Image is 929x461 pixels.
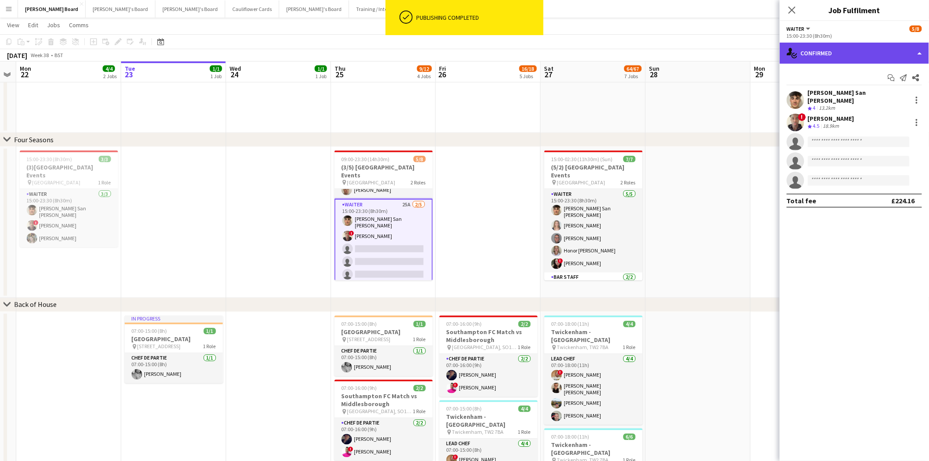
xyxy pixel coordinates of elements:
[25,19,42,31] a: Edit
[348,447,353,452] span: !
[544,441,643,457] h3: Twickenham - [GEOGRAPHIC_DATA]
[335,328,433,336] h3: [GEOGRAPHIC_DATA]
[413,408,426,415] span: 1 Role
[544,151,643,281] app-job-card: 15:00-02:30 (11h30m) (Sun)7/7(5/2) [GEOGRAPHIC_DATA] Events [GEOGRAPHIC_DATA]2 RolesWaiter5/515:0...
[230,65,241,72] span: Wed
[347,336,391,343] span: [STREET_ADDRESS]
[54,52,63,58] div: BST
[910,25,922,32] span: 5/8
[342,321,377,328] span: 07:00-15:00 (8h)
[335,418,433,461] app-card-role: Chef de Partie2/207:00-16:00 (9h)[PERSON_NAME]![PERSON_NAME]
[544,189,643,273] app-card-role: Waiter5/515:00-23:30 (8h30m)[PERSON_NAME] San [PERSON_NAME][PERSON_NAME][PERSON_NAME]Honor [PERSO...
[413,336,426,343] span: 1 Role
[411,179,426,186] span: 2 Roles
[69,21,89,29] span: Comms
[753,69,766,79] span: 29
[14,300,57,309] div: Back of House
[519,406,531,412] span: 4/4
[439,316,538,397] app-job-card: 07:00-16:00 (9h)2/2Southampton FC Match vs Middlesborough [GEOGRAPHIC_DATA], SO14 5FP1 RoleChef d...
[558,259,563,264] span: !
[125,65,135,72] span: Tue
[103,65,115,72] span: 4/4
[418,73,432,79] div: 4 Jobs
[29,52,51,58] span: Week 38
[349,231,354,236] span: !
[544,354,643,425] app-card-role: Lead Chef4/407:00-18:00 (11h)![PERSON_NAME][PERSON_NAME] [PERSON_NAME][PERSON_NAME][PERSON_NAME]
[518,429,531,436] span: 1 Role
[452,344,518,351] span: [GEOGRAPHIC_DATA], SO14 5FP
[315,65,327,72] span: 1/1
[648,69,660,79] span: 28
[335,316,433,376] app-job-card: 07:00-15:00 (8h)1/1[GEOGRAPHIC_DATA] [STREET_ADDRESS]1 RoleChef de Partie1/107:00-15:00 (8h)[PERS...
[335,380,433,461] app-job-card: 07:00-16:00 (9h)2/2Southampton FC Match vs Middlesborough [GEOGRAPHIC_DATA], SO14 5FP1 RoleChef d...
[125,316,223,383] app-job-card: In progress07:00-15:00 (8h)1/1[GEOGRAPHIC_DATA] [STREET_ADDRESS]1 RoleChef de Partie1/107:00-15:0...
[203,343,216,350] span: 1 Role
[808,89,908,104] div: [PERSON_NAME] San [PERSON_NAME]
[780,43,929,64] div: Confirmed
[452,429,504,436] span: Twickenham, TW2 7BA
[210,73,222,79] div: 1 Job
[544,163,643,179] h3: (5/2) [GEOGRAPHIC_DATA] Events
[544,316,643,425] app-job-card: 07:00-18:00 (11h)4/4Twickenham - [GEOGRAPHIC_DATA] Twickenham, TW2 7BA1 RoleLead Chef4/407:00-18:...
[347,179,396,186] span: [GEOGRAPHIC_DATA]
[787,196,817,205] div: Total fee
[754,65,766,72] span: Mon
[892,196,915,205] div: £224.16
[342,156,390,162] span: 09:00-23:30 (14h30m)
[210,65,222,72] span: 1/1
[33,220,39,226] span: !
[125,316,223,323] div: In progress
[623,434,636,440] span: 6/6
[7,21,19,29] span: View
[279,0,349,18] button: [PERSON_NAME]'s Board
[20,151,118,247] app-job-card: 15:00-23:30 (8h30m)3/3(3)[GEOGRAPHIC_DATA] Events [GEOGRAPHIC_DATA]1 RoleWaiter3/315:00-23:30 (8h...
[446,321,482,328] span: 07:00-16:00 (9h)
[335,65,346,72] span: Thu
[347,408,413,415] span: [GEOGRAPHIC_DATA], SO14 5FP
[99,156,111,162] span: 3/3
[544,328,643,344] h3: Twickenham - [GEOGRAPHIC_DATA]
[453,455,458,460] span: !
[414,156,426,162] span: 5/8
[98,179,111,186] span: 1 Role
[625,73,641,79] div: 7 Jobs
[123,69,135,79] span: 23
[342,385,377,392] span: 07:00-16:00 (9h)
[439,65,446,72] span: Fri
[335,151,433,281] app-job-card: 09:00-23:30 (14h30m)5/8(3/5) [GEOGRAPHIC_DATA] Events [GEOGRAPHIC_DATA]2 RolesWaiter3/309:00-16:3...
[417,65,432,72] span: 9/12
[518,344,531,351] span: 1 Role
[20,189,118,247] app-card-role: Waiter3/315:00-23:30 (8h30m)[PERSON_NAME] San [PERSON_NAME]![PERSON_NAME][PERSON_NAME]
[65,19,92,31] a: Comms
[787,32,922,39] div: 15:00-23:30 (8h30m)
[623,156,636,162] span: 7/7
[787,25,812,32] button: Waiter
[333,69,346,79] span: 25
[543,69,554,79] span: 27
[7,51,27,60] div: [DATE]
[4,19,23,31] a: View
[623,344,636,351] span: 1 Role
[544,273,643,315] app-card-role: BAR STAFF2/2
[414,321,426,328] span: 1/1
[544,65,554,72] span: Sat
[780,4,929,16] h3: Job Fulfilment
[18,69,31,79] span: 22
[32,179,81,186] span: [GEOGRAPHIC_DATA]
[649,65,660,72] span: Sun
[453,383,458,388] span: !
[519,65,537,72] span: 16/18
[624,65,642,72] span: 64/67
[446,406,482,412] span: 07:00-15:00 (8h)
[551,434,590,440] span: 07:00-18:00 (11h)
[817,104,837,112] div: 13.2km
[335,163,433,179] h3: (3/5) [GEOGRAPHIC_DATA] Events
[439,413,538,429] h3: Twickenham - [GEOGRAPHIC_DATA]
[787,25,805,32] span: Waiter
[47,21,60,29] span: Jobs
